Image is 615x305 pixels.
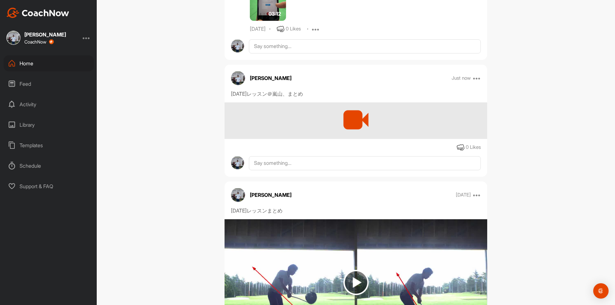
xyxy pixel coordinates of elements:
[593,283,609,299] div: Open Intercom Messenger
[343,270,369,295] img: play
[231,90,481,98] div: [DATE]レッスン＠嵐山、まとめ
[4,178,94,194] div: Support & FAQ
[4,55,94,71] div: Home
[250,74,291,82] p: [PERSON_NAME]
[250,26,266,32] div: [DATE]
[286,25,301,33] div: 0 Likes
[231,188,245,202] img: avatar
[231,207,481,214] div: [DATE]レッスンまとめ
[6,31,20,45] img: square_396731e32ce998958746f4bf081bc59b.jpg
[231,39,244,52] img: avatar
[6,8,69,18] img: CoachNow
[231,71,245,85] img: avatar
[4,137,94,153] div: Templates
[231,156,244,169] img: avatar
[4,117,94,133] div: Library
[250,191,291,199] p: [PERSON_NAME]
[24,39,54,44] div: CoachNow
[466,144,481,151] div: 0 Likes
[4,76,94,92] div: Feed
[456,192,471,198] p: [DATE]
[4,96,94,112] div: Activity
[452,75,471,81] p: Just now
[24,32,66,37] div: [PERSON_NAME]
[268,10,281,18] span: 03:12
[4,158,94,174] div: Schedule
